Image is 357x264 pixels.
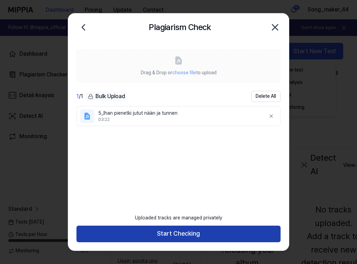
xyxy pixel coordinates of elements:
h2: Plagiarism Check [149,21,211,34]
div: / 1 [76,92,83,101]
button: Bulk Upload [86,92,127,102]
div: 5_Ihan pienetki jutut nään ja tunnen [98,110,260,117]
span: choose file [172,70,196,75]
span: Drag & Drop or to upload [141,70,217,75]
button: Start Checking [76,226,281,242]
div: 03:22 [98,117,260,123]
span: 1 [76,93,79,100]
button: Delete All [251,91,281,102]
div: Uploaded tracks are managed privately [131,210,226,226]
div: Bulk Upload [86,92,127,101]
